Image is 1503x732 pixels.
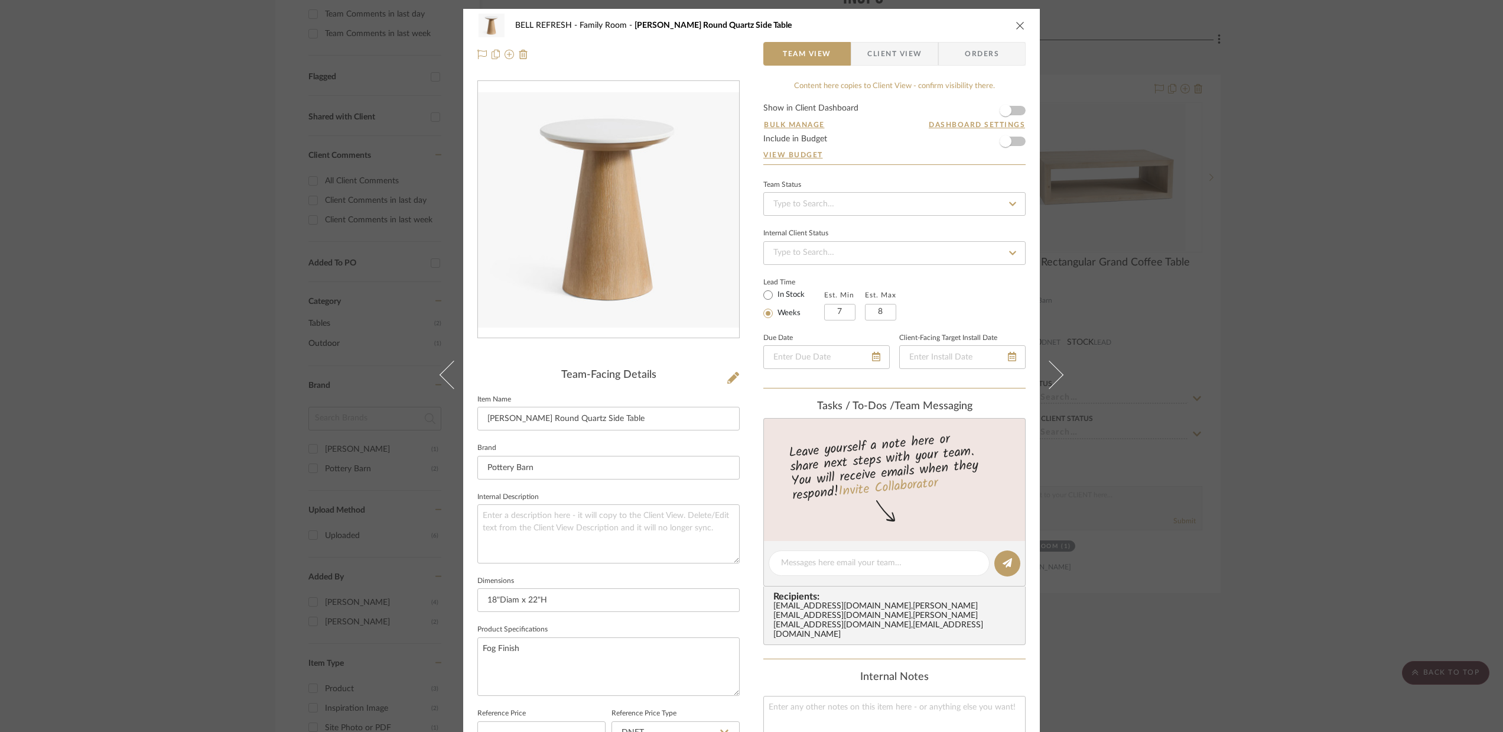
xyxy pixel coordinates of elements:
button: Dashboard Settings [928,119,1026,130]
label: Lead Time [763,277,824,287]
div: team Messaging [763,400,1026,413]
label: Est. Max [865,291,896,299]
div: Leave yourself a note here or share next steps with your team. You will receive emails when they ... [762,426,1027,506]
img: 0dae38f3-d860-46b9-bf19-0d17e1dd9ce2_48x40.jpg [477,14,506,37]
mat-radio-group: Select item type [763,287,824,320]
img: Remove from project [519,50,528,59]
a: Invite Collaborator [838,473,939,503]
input: Enter Item Name [477,407,740,430]
a: View Budget [763,150,1026,160]
label: Dimensions [477,578,514,584]
label: Brand [477,445,496,451]
label: Due Date [763,335,793,341]
span: Orders [952,42,1012,66]
span: BELL REFRESH [515,21,580,30]
span: Tasks / To-Dos / [817,401,894,412]
div: Team Status [763,182,801,188]
span: [PERSON_NAME] Round Quartz Side Table [635,21,792,30]
span: Client View [867,42,922,66]
div: Content here copies to Client View - confirm visibility there. [763,80,1026,92]
input: Enter Brand [477,456,740,480]
div: Internal Client Status [763,231,828,237]
div: [EMAIL_ADDRESS][DOMAIN_NAME] , [PERSON_NAME][EMAIL_ADDRESS][DOMAIN_NAME] , [PERSON_NAME][EMAIL_AD... [773,602,1020,640]
label: Item Name [477,397,511,403]
input: Enter Install Date [899,345,1026,369]
button: Bulk Manage [763,119,825,130]
input: Enter the dimensions of this item [477,588,740,612]
label: Product Specifications [477,627,548,633]
label: Weeks [775,308,801,319]
label: Client-Facing Target Install Date [899,335,997,341]
img: 0dae38f3-d860-46b9-bf19-0d17e1dd9ce2_436x436.jpg [478,92,739,328]
span: Team View [783,42,831,66]
input: Enter Due Date [763,345,890,369]
div: 0 [478,92,739,328]
label: Reference Price [477,711,526,717]
span: Recipients: [773,591,1020,602]
label: In Stock [775,290,805,300]
input: Type to Search… [763,241,1026,265]
button: close [1015,20,1026,31]
input: Type to Search… [763,192,1026,216]
label: Internal Description [477,494,539,500]
div: Internal Notes [763,671,1026,684]
label: Est. Min [824,291,854,299]
span: Family Room [580,21,635,30]
label: Reference Price Type [611,711,676,717]
div: Team-Facing Details [477,369,740,382]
